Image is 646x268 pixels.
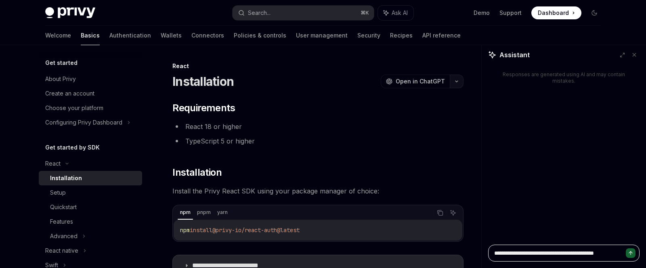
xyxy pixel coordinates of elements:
span: npm [180,226,190,234]
a: Choose your platform [39,101,142,115]
a: Features [39,214,142,229]
a: User management [296,26,348,45]
a: Create an account [39,86,142,101]
li: TypeScript 5 or higher [172,135,464,147]
div: Configuring Privy Dashboard [45,118,122,127]
div: Search... [248,8,271,18]
div: About Privy [45,74,76,84]
div: Choose your platform [45,103,103,113]
button: Ask AI [448,208,458,218]
span: install [190,226,212,234]
div: Features [50,217,73,226]
span: Install the Privy React SDK using your package manager of choice: [172,185,464,197]
span: Dashboard [538,9,569,17]
a: Installation [39,171,142,185]
div: Quickstart [50,202,77,212]
div: npm [178,208,193,217]
a: Authentication [109,26,151,45]
a: Wallets [161,26,182,45]
button: Open in ChatGPT [381,75,450,88]
a: Setup [39,185,142,200]
h1: Installation [172,74,234,89]
div: Advanced [50,231,78,241]
a: Policies & controls [234,26,286,45]
span: ⌘ K [361,10,369,16]
div: Installation [50,173,82,183]
a: Recipes [390,26,413,45]
a: Welcome [45,26,71,45]
div: React [45,159,61,168]
button: Search...⌘K [233,6,374,20]
a: Quickstart [39,200,142,214]
a: Basics [81,26,100,45]
button: Ask AI [378,6,413,20]
a: Security [357,26,380,45]
span: Installation [172,166,222,179]
img: dark logo [45,7,95,19]
span: Open in ChatGPT [396,77,445,85]
h5: Get started [45,58,78,68]
button: Toggle dark mode [588,6,601,19]
a: Demo [474,9,490,17]
a: Dashboard [531,6,581,19]
div: yarn [215,208,230,217]
li: React 18 or higher [172,121,464,132]
a: Connectors [191,26,224,45]
span: Ask AI [392,9,408,17]
div: Setup [50,188,66,197]
h5: Get started by SDK [45,143,100,152]
span: Assistant [499,50,530,60]
span: @privy-io/react-auth@latest [212,226,300,234]
div: React [172,62,464,70]
div: React native [45,246,78,256]
button: Send message [626,248,636,258]
a: Support [499,9,522,17]
div: Responses are generated using AI and may contain mistakes. [501,71,627,84]
a: About Privy [39,72,142,86]
span: Requirements [172,102,235,114]
div: pnpm [195,208,213,217]
div: Create an account [45,89,94,98]
a: API reference [422,26,461,45]
button: Copy the contents from the code block [435,208,445,218]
